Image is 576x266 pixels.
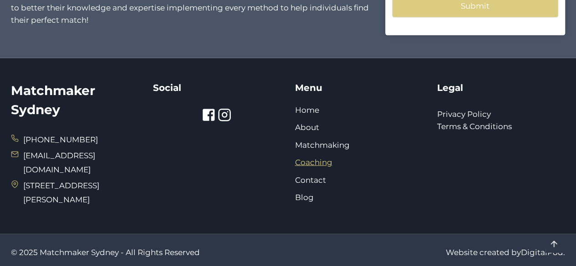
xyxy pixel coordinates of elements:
a: [PHONE_NUMBER] [23,135,98,144]
a: [EMAIL_ADDRESS][DOMAIN_NAME] [23,151,95,174]
h2: Matchmaker Sydney [11,81,139,119]
a: Terms & Conditions [437,122,511,131]
a: Scroll to top [545,236,562,252]
a: About [295,123,319,132]
a: Privacy Policy [437,110,490,119]
a: Contact [295,176,326,185]
h5: Legal [437,81,565,95]
p: Website created by . [295,246,566,259]
a: Blog [295,193,314,202]
span: [STREET_ADDRESS][PERSON_NAME] [23,179,139,206]
h5: Menu [295,81,423,95]
p: © 2025 Matchmaker Sydney - All Rights Reserved [11,246,281,259]
a: DigitalPod [521,248,563,257]
h5: Social [153,81,281,95]
a: Coaching [295,158,332,167]
a: Matchmaking [295,141,350,150]
a: Home [295,105,319,115]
